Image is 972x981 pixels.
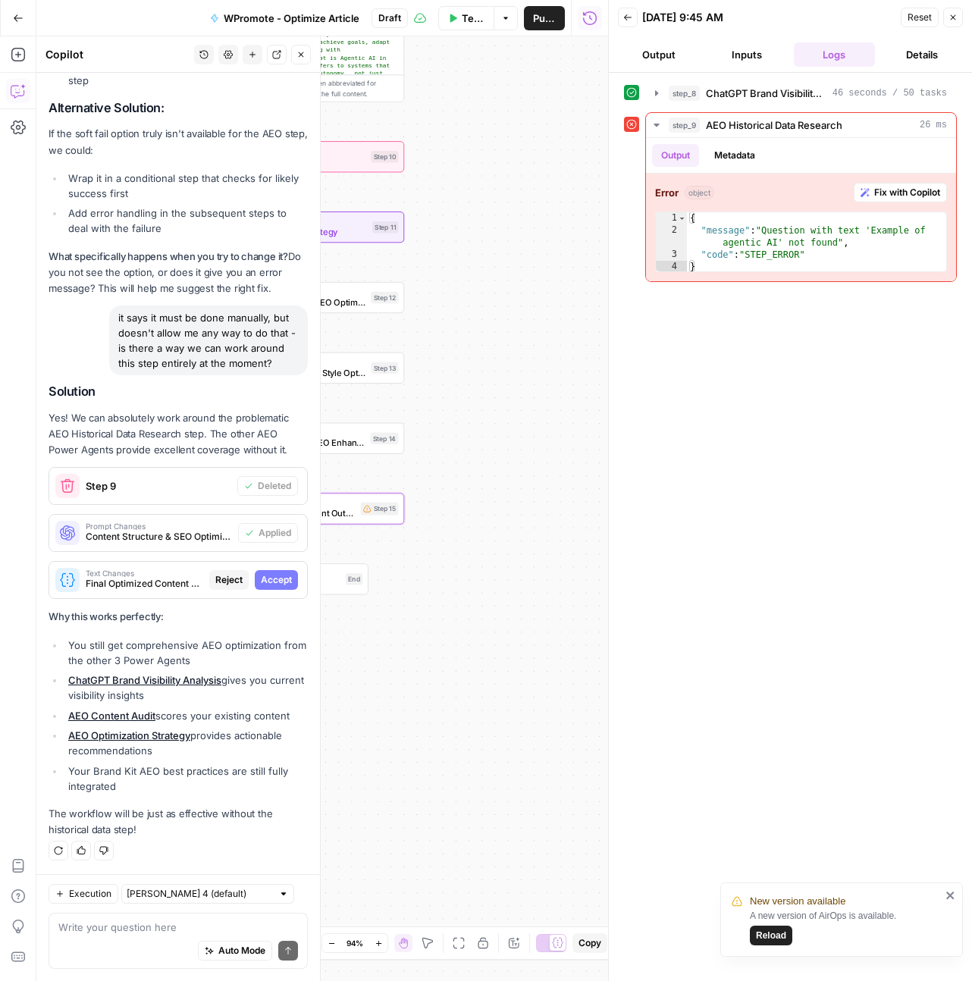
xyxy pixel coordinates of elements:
button: Deleted [237,476,298,496]
button: Execution [49,884,118,904]
span: object [685,186,714,199]
button: Details [881,42,963,67]
a: AEO Content Audit [68,710,155,722]
button: Reject [209,570,249,590]
span: Publish [533,11,556,26]
span: Reload [756,929,786,942]
div: 4 [656,261,687,273]
li: gives you current visibility insights [64,672,308,703]
button: Accept [255,570,298,590]
strong: Why this works perfectly: [49,610,164,622]
span: WPromote - Optimize Article [224,11,359,26]
span: 46 seconds / 50 tasks [832,86,947,100]
p: Yes! We can absolutely work around the problematic AEO Historical Data Research step. The other A... [49,410,308,458]
span: Accept [261,573,292,587]
li: provides actionable recommendations [64,728,308,758]
button: Logs [794,42,876,67]
li: Your Brand Kit AEO best practices are still fully integrated [64,763,308,794]
span: 26 ms [920,118,947,132]
div: 3 [656,249,687,261]
button: 46 seconds / 50 tasks [646,81,956,105]
li: , then try modifying the step [64,58,308,88]
div: 2 [656,224,687,249]
span: Execution [69,887,111,901]
button: Applied [238,523,298,543]
span: Final Optimized Content Output (step_15) [86,577,203,591]
button: close [945,889,956,901]
span: AEO Historical Data Research [706,118,842,133]
div: A new version of AirOps is available. [750,909,941,945]
span: Content Structure & SEO Optimization (step_12) [86,530,232,544]
p: If the soft fail option truly isn't available for the AEO step, we could: [49,126,308,158]
a: ChatGPT Brand Visibility Analysis [68,674,221,686]
button: Output [618,42,700,67]
span: Reject [215,573,243,587]
input: Claude Sonnet 4 (default) [127,886,272,901]
span: Test Data [462,11,484,26]
div: it says it must be done manually, but doesn't allow me any way to do that - is there a way we can... [109,306,308,375]
span: New version available [750,894,845,909]
span: Applied [259,526,291,540]
span: ChatGPT Brand Visibility Analysis [706,86,826,101]
span: Prompt Changes [86,522,232,530]
h2: Alternative Solution: [49,101,308,115]
button: Test Data [438,6,494,30]
button: Reload [750,926,792,945]
button: Output [652,144,699,167]
span: Fix with Copilot [874,186,940,199]
button: Metadata [705,144,764,167]
button: Auto Mode [198,941,272,961]
h2: Solution [49,384,308,399]
strong: What specifically happens when you try to change it? [49,250,288,262]
strong: Error [655,185,679,200]
button: 26 ms [646,113,956,137]
div: 1 [656,212,687,224]
button: WPromote - Optimize Article [201,6,368,30]
li: Wrap it in a conditional step that checks for likely success first [64,171,308,201]
li: scores your existing content [64,708,308,723]
span: step_8 [669,86,700,101]
button: Inputs [706,42,788,67]
button: Publish [524,6,565,30]
span: Reset [908,11,932,24]
a: AEO Optimization Strategy [68,729,190,741]
span: Text Changes [86,569,203,577]
span: step_9 [669,118,700,133]
span: Draft [378,11,401,25]
span: Toggle code folding, rows 1 through 4 [678,212,686,224]
span: Step 9 [86,478,231,494]
div: Copilot [45,47,190,62]
li: You still get comprehensive AEO optimization from the other 3 Power Agents [64,638,308,668]
button: Reset [901,8,939,27]
span: Auto Mode [218,944,265,957]
div: 26 ms [646,138,956,281]
button: Fix with Copilot [854,183,947,202]
li: Add error handling in the subsequent steps to deal with the failure [64,205,308,236]
p: The workflow will be just as effective without the historical data step! [49,806,308,838]
p: Do you not see the option, or does it give you an error message? This will help me suggest the ri... [49,249,308,296]
span: Deleted [258,479,291,493]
